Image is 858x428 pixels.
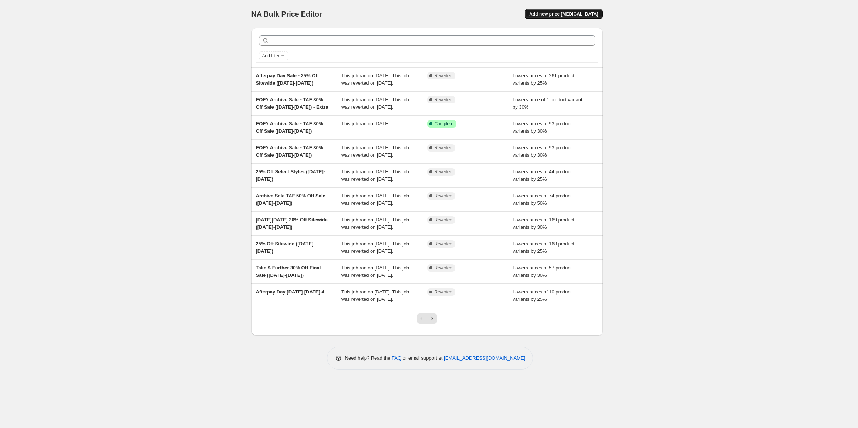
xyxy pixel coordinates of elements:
[256,217,328,230] span: [DATE][DATE] 30% Off Sitewide ([DATE]-[DATE])
[513,145,572,158] span: Lowers prices of 93 product variants by 30%
[256,193,325,206] span: Archive Sale TAF 50% Off Sale ([DATE]-[DATE])
[513,193,572,206] span: Lowers prices of 74 product variants by 50%
[256,289,324,295] span: Afterpay Day [DATE]-[DATE] 4
[435,97,453,103] span: Reverted
[435,265,453,271] span: Reverted
[251,10,322,18] span: NA Bulk Price Editor
[256,73,319,86] span: Afterpay Day Sale - 25% Off Sitewide ([DATE]-[DATE])
[513,97,582,110] span: Lowers price of 1 product variant by 30%
[341,97,409,110] span: This job ran on [DATE]. This job was reverted on [DATE].
[259,51,288,60] button: Add filter
[435,289,453,295] span: Reverted
[341,217,409,230] span: This job ran on [DATE]. This job was reverted on [DATE].
[341,193,409,206] span: This job ran on [DATE]. This job was reverted on [DATE].
[341,169,409,182] span: This job ran on [DATE]. This job was reverted on [DATE].
[341,145,409,158] span: This job ran on [DATE]. This job was reverted on [DATE].
[341,289,409,302] span: This job ran on [DATE]. This job was reverted on [DATE].
[341,73,409,86] span: This job ran on [DATE]. This job was reverted on [DATE].
[256,145,323,158] span: EOFY Archive Sale - TAF 30% Off Sale ([DATE]-[DATE])
[513,169,572,182] span: Lowers prices of 44 product variants by 25%
[401,355,444,361] span: or email support at
[435,217,453,223] span: Reverted
[417,313,437,324] nav: Pagination
[341,241,409,254] span: This job ran on [DATE]. This job was reverted on [DATE].
[525,9,602,19] button: Add new price [MEDICAL_DATA]
[513,217,574,230] span: Lowers prices of 169 product variants by 30%
[341,121,391,126] span: This job ran on [DATE].
[513,289,572,302] span: Lowers prices of 10 product variants by 25%
[256,241,315,254] span: 25% Off Sitewide ([DATE]-[DATE])
[262,53,280,59] span: Add filter
[427,313,437,324] button: Next
[345,355,392,361] span: Need help? Read the
[435,73,453,79] span: Reverted
[392,355,401,361] a: FAQ
[256,121,323,134] span: EOFY Archive Sale - TAF 30% Off Sale ([DATE]-[DATE])
[435,241,453,247] span: Reverted
[435,169,453,175] span: Reverted
[435,193,453,199] span: Reverted
[256,97,328,110] span: EOFY Archive Sale - TAF 30% Off Sale ([DATE]-[DATE]) - Extra
[256,169,325,182] span: 25% Off Select Styles ([DATE]-[DATE])
[513,241,574,254] span: Lowers prices of 168 product variants by 25%
[513,73,574,86] span: Lowers prices of 261 product variants by 25%
[444,355,525,361] a: [EMAIL_ADDRESS][DOMAIN_NAME]
[435,145,453,151] span: Reverted
[513,121,572,134] span: Lowers prices of 93 product variants by 30%
[513,265,572,278] span: Lowers prices of 57 product variants by 30%
[529,11,598,17] span: Add new price [MEDICAL_DATA]
[256,265,321,278] span: Take A Further 30% Off Final Sale ([DATE]-[DATE])
[341,265,409,278] span: This job ran on [DATE]. This job was reverted on [DATE].
[435,121,453,127] span: Complete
